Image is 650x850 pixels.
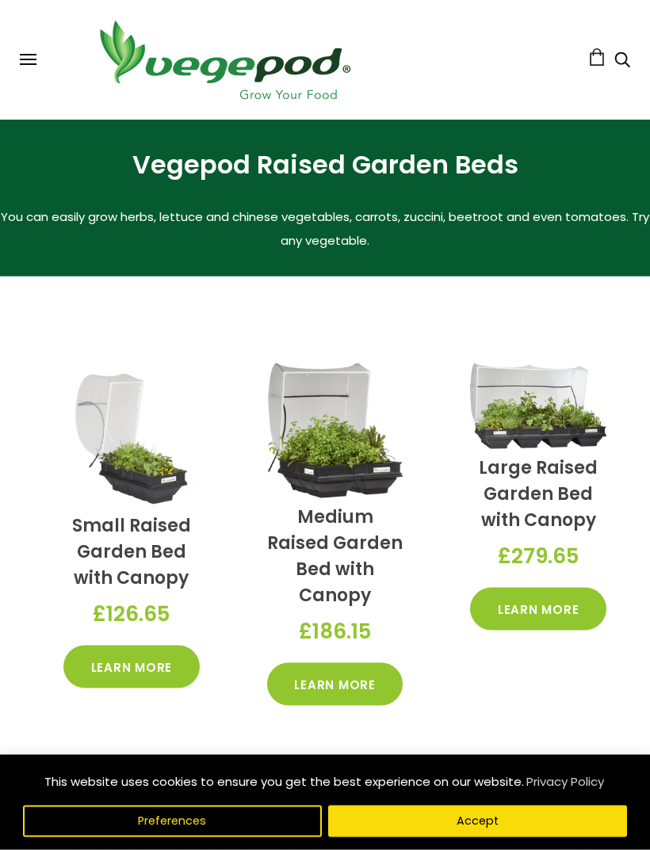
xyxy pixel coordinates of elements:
[267,663,403,706] a: Learn More
[86,16,363,104] img: Vegepod
[44,773,524,790] span: This website uses cookies to ensure you get the best experience on our website.
[63,646,200,688] a: Learn More
[267,364,403,498] img: Medium Raised Garden Bed with Canopy
[72,513,191,590] a: Small Raised Garden Bed with Canopy
[23,806,322,837] button: Preferences
[127,144,523,185] h2: Vegepod Raised Garden Beds
[470,364,606,448] img: Large Raised Garden Bed with Canopy
[63,591,200,638] div: £126.65
[479,455,598,532] a: Large Raised Garden Bed with Canopy
[524,768,606,796] a: Privacy Policy (opens in a new tab)
[267,505,403,608] a: Medium Raised Garden Bed with Canopy
[470,533,606,580] div: £279.65
[63,364,200,506] img: Small Raised Garden Bed with Canopy
[614,53,630,70] a: Search
[267,608,403,655] div: £186.15
[470,588,606,631] a: Learn More
[328,806,627,837] button: Accept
